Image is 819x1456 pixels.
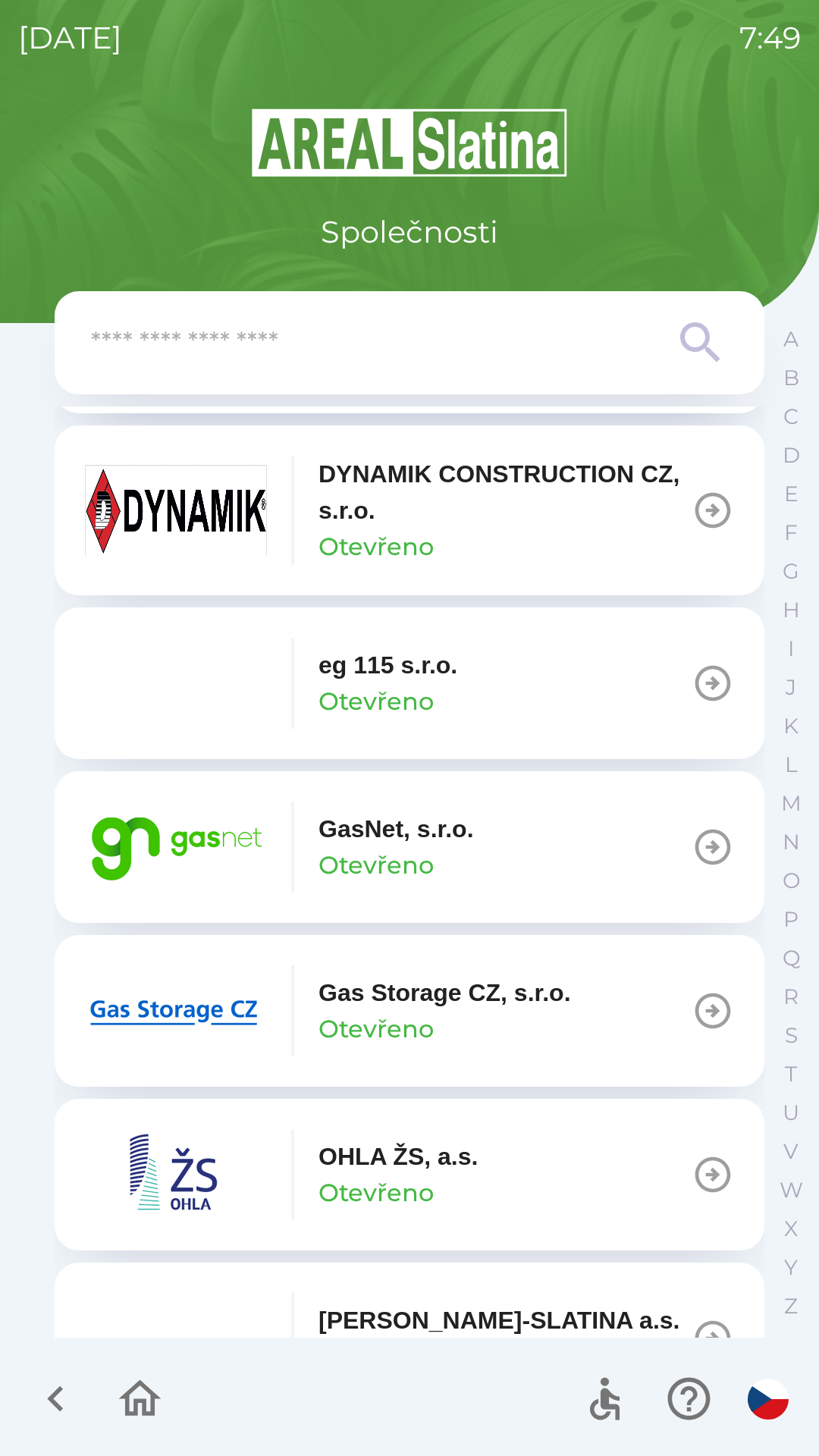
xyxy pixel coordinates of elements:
[85,1129,267,1220] img: 95230cbc-907d-4dce-b6ee-20bf32430970.png
[788,635,794,662] p: I
[772,320,810,359] button: A
[772,1055,810,1094] button: T
[783,984,799,1010] p: R
[783,365,799,391] p: B
[772,861,810,900] button: O
[739,15,801,61] p: 7:49
[785,1022,798,1049] p: S
[783,713,799,739] p: K
[85,1293,267,1384] img: e7973d4e-78b1-4a83-8dc1-9059164483d7.png
[772,1210,810,1248] button: X
[783,403,799,430] p: C
[784,1216,798,1242] p: X
[785,1061,797,1087] p: T
[318,683,434,720] p: Otevřeno
[772,1016,810,1055] button: S
[783,1138,799,1165] p: V
[781,790,802,817] p: M
[772,977,810,1016] button: R
[783,326,799,353] p: A
[318,811,474,847] p: GasNet, s.r.o.
[85,965,267,1056] img: 2bd567fa-230c-43b3-b40d-8aef9e429395.png
[772,1094,810,1132] button: U
[55,771,764,923] button: GasNet, s.r.o.Otevřeno
[772,1248,810,1287] button: Y
[55,425,764,595] button: DYNAMIK CONSTRUCTION CZ, s.r.o.Otevřeno
[784,1293,798,1319] p: Z
[784,519,798,546] p: F
[784,1254,798,1281] p: Y
[318,1011,434,1047] p: Otevřeno
[318,1302,679,1338] p: [PERSON_NAME]-SLATINA a.s.
[772,900,810,939] button: P
[783,558,799,585] p: G
[772,1132,810,1171] button: V
[55,1099,764,1250] button: OHLA ŽS, a.s.Otevřeno
[772,707,810,745] button: K
[772,939,810,977] button: Q
[55,935,764,1087] button: Gas Storage CZ, s.r.o.Otevřeno
[85,802,267,893] img: 95bd5263-4d84-4234-8c68-46e365c669f1.png
[55,1263,764,1414] button: [PERSON_NAME]-SLATINA a.s.Zavřeno
[318,456,692,529] p: DYNAMIK CONSTRUCTION CZ, s.r.o.
[783,829,800,855] p: N
[748,1379,789,1420] img: cs flag
[55,106,764,179] img: Logo
[772,359,810,397] button: B
[772,436,810,475] button: D
[85,638,267,729] img: 1a4889b5-dc5b-4fa6-815e-e1339c265386.png
[318,1175,434,1211] p: Otevřeno
[783,1100,799,1126] p: U
[772,784,810,823] button: M
[783,945,800,971] p: Q
[772,397,810,436] button: C
[786,674,796,701] p: J
[55,607,764,759] button: eg 115 s.r.o.Otevřeno
[783,906,799,933] p: P
[780,1177,803,1203] p: W
[318,847,434,883] p: Otevřeno
[318,974,571,1011] p: Gas Storage CZ, s.r.o.
[772,552,810,591] button: G
[783,597,800,623] p: H
[772,1287,810,1326] button: Z
[772,475,810,513] button: E
[772,591,810,629] button: H
[784,481,799,507] p: E
[318,1138,478,1175] p: OHLA ŽS, a.s.
[772,1171,810,1210] button: W
[18,15,122,61] p: [DATE]
[785,752,797,778] p: L
[772,513,810,552] button: F
[783,868,800,894] p: O
[772,823,810,861] button: N
[321,209,498,255] p: Společnosti
[772,668,810,707] button: J
[85,465,267,556] img: 9aa1c191-0426-4a03-845b-4981a011e109.jpeg
[772,629,810,668] button: I
[772,745,810,784] button: L
[318,647,457,683] p: eg 115 s.r.o.
[318,529,434,565] p: Otevřeno
[783,442,800,469] p: D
